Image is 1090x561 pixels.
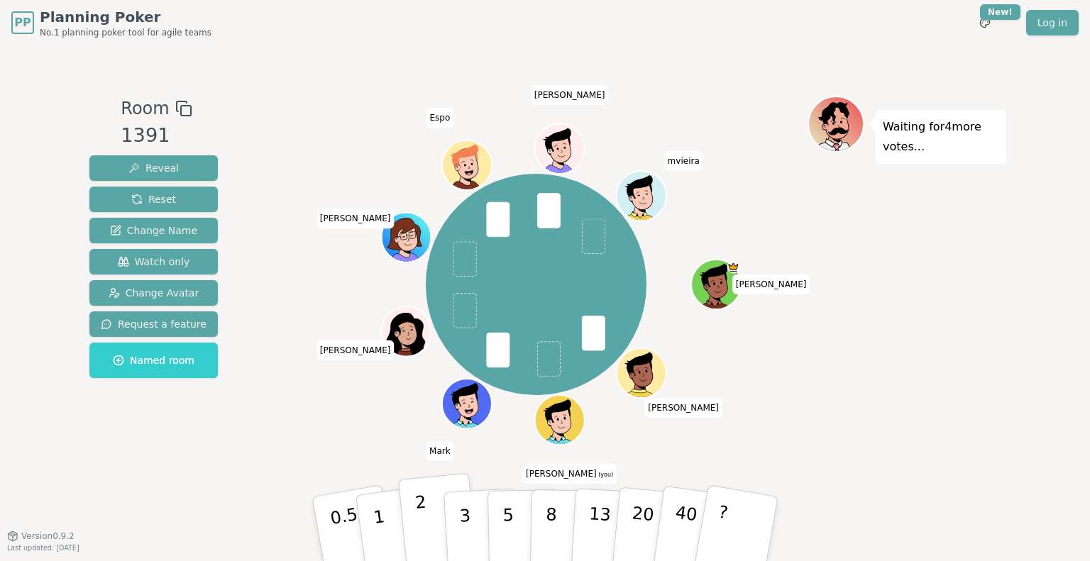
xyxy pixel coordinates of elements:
span: Click to change your name [664,151,703,171]
span: Click to change your name [531,85,609,105]
span: Change Avatar [109,286,199,300]
button: Change Name [89,218,218,243]
span: Click to change your name [522,464,617,484]
button: Version0.9.2 [7,531,75,542]
p: Waiting for 4 more votes... [883,117,999,157]
span: Click to change your name [426,441,454,461]
span: (you) [597,472,614,478]
button: New! [972,10,998,35]
button: Reset [89,187,218,212]
button: Request a feature [89,311,218,337]
button: Reveal [89,155,218,181]
span: Rafael is the host [727,261,740,274]
span: No.1 planning poker tool for agile teams [40,27,211,38]
span: Click to change your name [316,209,395,228]
span: Click to change your name [732,274,810,294]
span: Reset [131,192,176,206]
span: Version 0.9.2 [21,531,75,542]
span: Click to change your name [426,108,454,128]
span: Change Name [110,223,197,238]
button: Change Avatar [89,280,218,306]
span: Last updated: [DATE] [7,544,79,552]
span: Click to change your name [644,398,722,418]
span: PP [14,14,31,31]
button: Named room [89,343,218,378]
a: Log in [1026,10,1079,35]
span: Planning Poker [40,7,211,27]
span: Request a feature [101,317,207,331]
span: Click to change your name [316,340,395,360]
span: Watch only [118,255,190,269]
div: New! [980,4,1020,20]
span: Room [121,96,169,121]
button: Watch only [89,249,218,274]
span: Reveal [128,161,179,175]
span: Named room [113,353,194,367]
button: Click to change your avatar [536,396,583,443]
a: PPPlanning PokerNo.1 planning poker tool for agile teams [11,7,211,38]
div: 1391 [121,121,192,150]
